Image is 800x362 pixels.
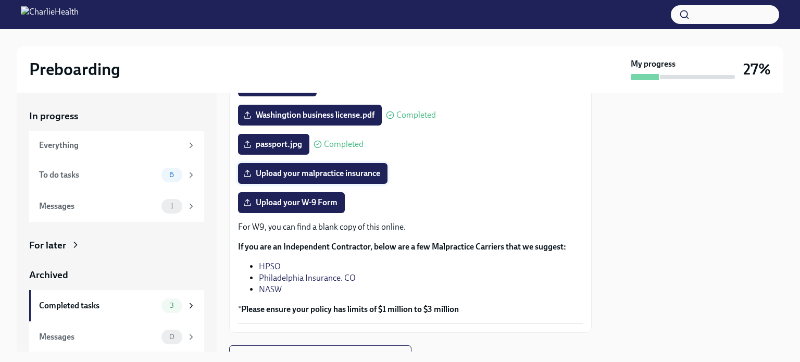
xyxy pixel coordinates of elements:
[21,6,79,23] img: CharlieHealth
[29,321,204,353] a: Messages0
[245,197,337,208] span: Upload your W-9 Form
[164,202,180,210] span: 1
[238,192,345,213] label: Upload your W-9 Form
[396,111,436,119] span: Completed
[163,333,181,341] span: 0
[29,59,120,80] h2: Preboarding
[39,140,182,151] div: Everything
[631,58,676,70] strong: My progress
[259,284,282,294] a: NASW
[39,300,157,311] div: Completed tasks
[29,239,66,252] div: For later
[39,331,157,343] div: Messages
[29,191,204,222] a: Messages1
[238,134,309,155] label: passport.jpg
[29,131,204,159] a: Everything
[259,273,356,283] a: Philadelphia Insurance. CO
[238,105,382,126] label: Washingtion business license.pdf
[245,110,374,120] span: Washingtion business license.pdf
[29,268,204,282] a: Archived
[238,242,566,252] strong: If you are an Independent Contractor, below are a few Malpractice Carriers that we suggest:
[238,221,583,233] p: For W9, you can find a blank copy of this online.
[241,304,459,314] strong: Please ensure your policy has limits of $1 million to $3 million
[238,351,403,361] span: Next task : Do your background check in Checkr
[238,163,387,184] label: Upload your malpractice insurance
[245,168,380,179] span: Upload your malpractice insurance
[163,171,180,179] span: 6
[259,261,281,271] a: HPSO
[39,169,157,181] div: To do tasks
[164,302,180,309] span: 3
[245,139,302,149] span: passport.jpg
[29,239,204,252] a: For later
[39,201,157,212] div: Messages
[743,60,771,79] h3: 27%
[29,159,204,191] a: To do tasks6
[29,290,204,321] a: Completed tasks3
[324,140,364,148] span: Completed
[29,109,204,123] a: In progress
